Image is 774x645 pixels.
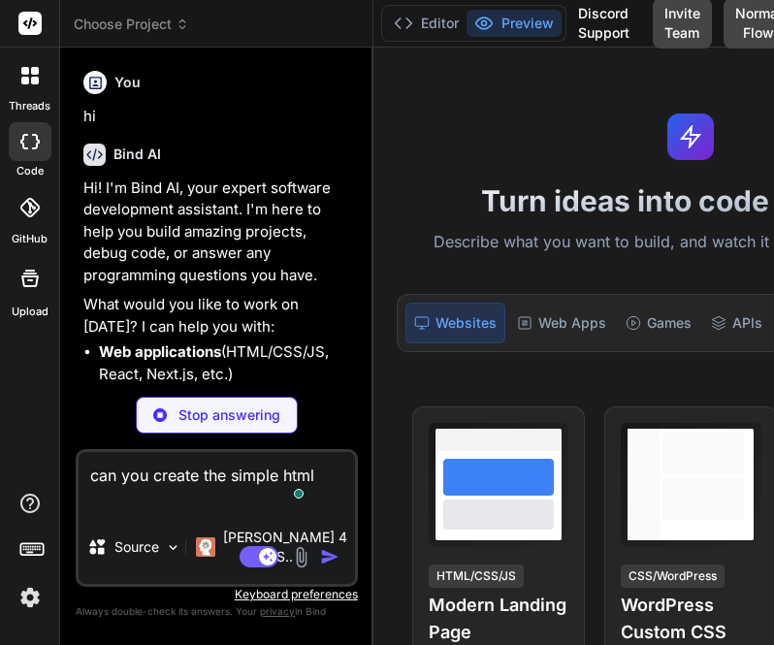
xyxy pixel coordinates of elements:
label: threads [9,98,50,114]
p: [PERSON_NAME] 4 S.. [223,528,347,566]
div: Web Apps [509,303,614,343]
span: privacy [260,605,295,617]
strong: Web applications [99,342,221,361]
p: hi [83,106,354,128]
textarea: To enrich screen reader interactions, please activate Accessibility in Grammarly extension settings [79,452,355,510]
span: Choose Project [74,15,189,34]
p: Hi! I'm Bind AI, your expert software development assistant. I'm here to help you build amazing p... [83,177,354,287]
div: Games [618,303,699,343]
img: Claude 4 Sonnet [196,537,215,557]
li: (HTML/CSS/JS, React, Next.js, etc.) [99,341,354,385]
p: Source [114,537,159,557]
p: Stop answering [178,405,280,425]
img: Pick Models [165,539,181,556]
div: APIs [703,303,770,343]
label: GitHub [12,231,48,247]
div: HTML/CSS/JS [429,564,524,588]
label: Upload [12,304,48,320]
p: Always double-check its answers. Your in Bind [76,602,358,621]
h6: Bind AI [113,145,161,164]
button: Editor [386,10,467,37]
h6: You [114,73,141,92]
p: Keyboard preferences [76,587,358,602]
div: Websites [405,303,505,343]
button: Preview [467,10,562,37]
img: settings [14,581,47,614]
img: attachment [290,546,312,568]
img: icon [320,547,339,566]
label: code [16,163,44,179]
div: CSS/WordPress [621,564,725,588]
p: What would you like to work on [DATE]? I can help you with: [83,294,354,338]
